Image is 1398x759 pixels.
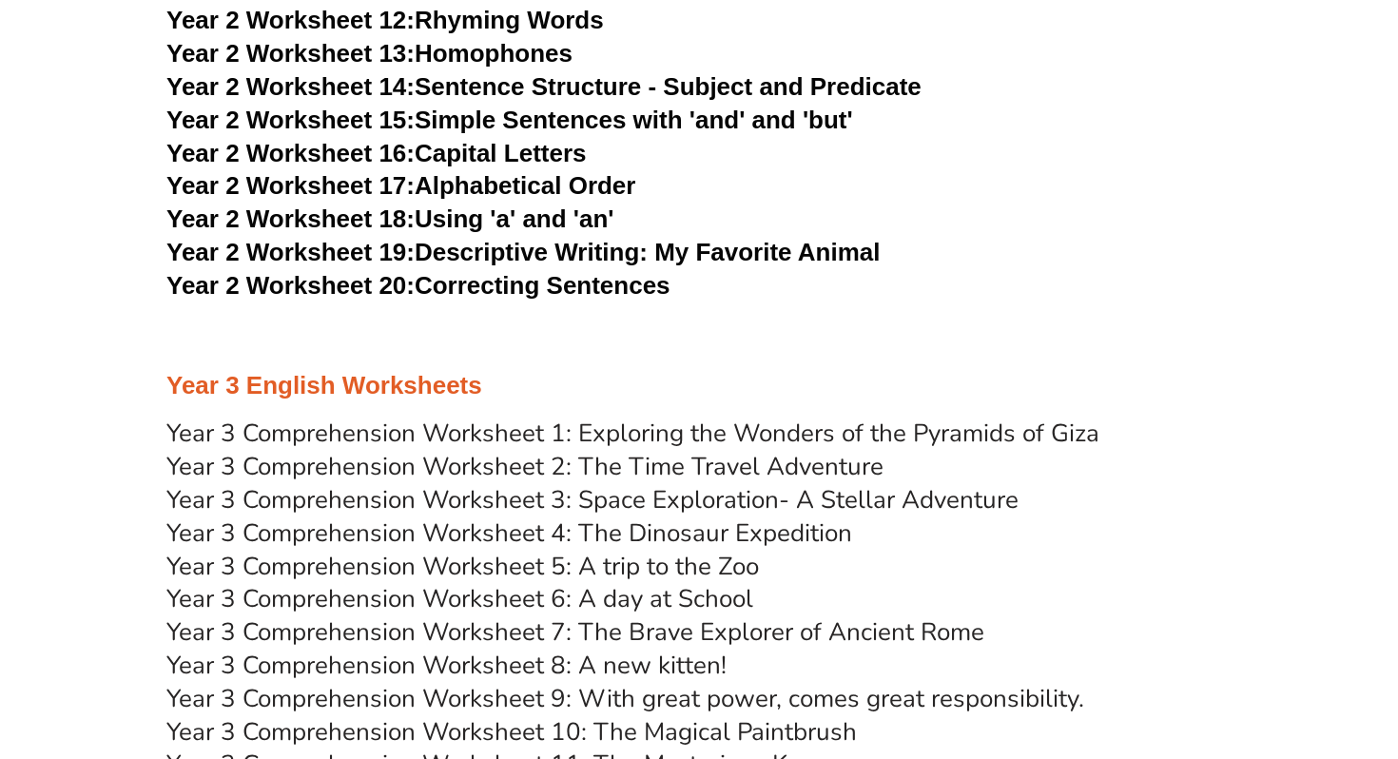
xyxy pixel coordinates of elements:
[166,106,415,134] span: Year 2 Worksheet 15:
[166,615,984,649] a: Year 3 Comprehension Worksheet 7: The Brave Explorer of Ancient Rome
[166,550,759,583] a: Year 3 Comprehension Worksheet 5: A trip to the Zoo
[166,649,727,682] a: Year 3 Comprehension Worksheet 8: A new kitten!
[166,715,857,749] a: Year 3 Comprehension Worksheet 10: The Magical Paintbrush
[166,39,415,68] span: Year 2 Worksheet 13:
[166,72,415,101] span: Year 2 Worksheet 14:
[166,204,415,233] span: Year 2 Worksheet 18:
[166,483,1019,516] a: Year 3 Comprehension Worksheet 3: Space Exploration- A Stellar Adventure
[166,417,1099,450] a: Year 3 Comprehension Worksheet 1: Exploring the Wonders of the Pyramids of Giza
[166,171,635,200] a: Year 2 Worksheet 17:Alphabetical Order
[166,6,415,34] span: Year 2 Worksheet 12:
[166,450,883,483] a: Year 3 Comprehension Worksheet 2: The Time Travel Adventure
[166,106,853,134] a: Year 2 Worksheet 15:Simple Sentences with 'and' and 'but'
[166,238,415,266] span: Year 2 Worksheet 19:
[1303,668,1398,759] iframe: Chat Widget
[166,238,880,266] a: Year 2 Worksheet 19:Descriptive Writing: My Favorite Animal
[166,6,604,34] a: Year 2 Worksheet 12:Rhyming Words
[166,682,1084,715] a: Year 3 Comprehension Worksheet 9: With great power, comes great responsibility.
[166,516,852,550] a: Year 3 Comprehension Worksheet 4: The Dinosaur Expedition
[166,370,1232,402] h3: Year 3 English Worksheets
[166,72,922,101] a: Year 2 Worksheet 14:Sentence Structure - Subject and Predicate
[166,582,753,615] a: Year 3 Comprehension Worksheet 6: A day at School
[166,271,415,300] span: Year 2 Worksheet 20:
[166,139,586,167] a: Year 2 Worksheet 16:Capital Letters
[166,139,415,167] span: Year 2 Worksheet 16:
[166,204,613,233] a: Year 2 Worksheet 18:Using 'a' and 'an'
[166,39,573,68] a: Year 2 Worksheet 13:Homophones
[166,271,670,300] a: Year 2 Worksheet 20:Correcting Sentences
[166,171,415,200] span: Year 2 Worksheet 17:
